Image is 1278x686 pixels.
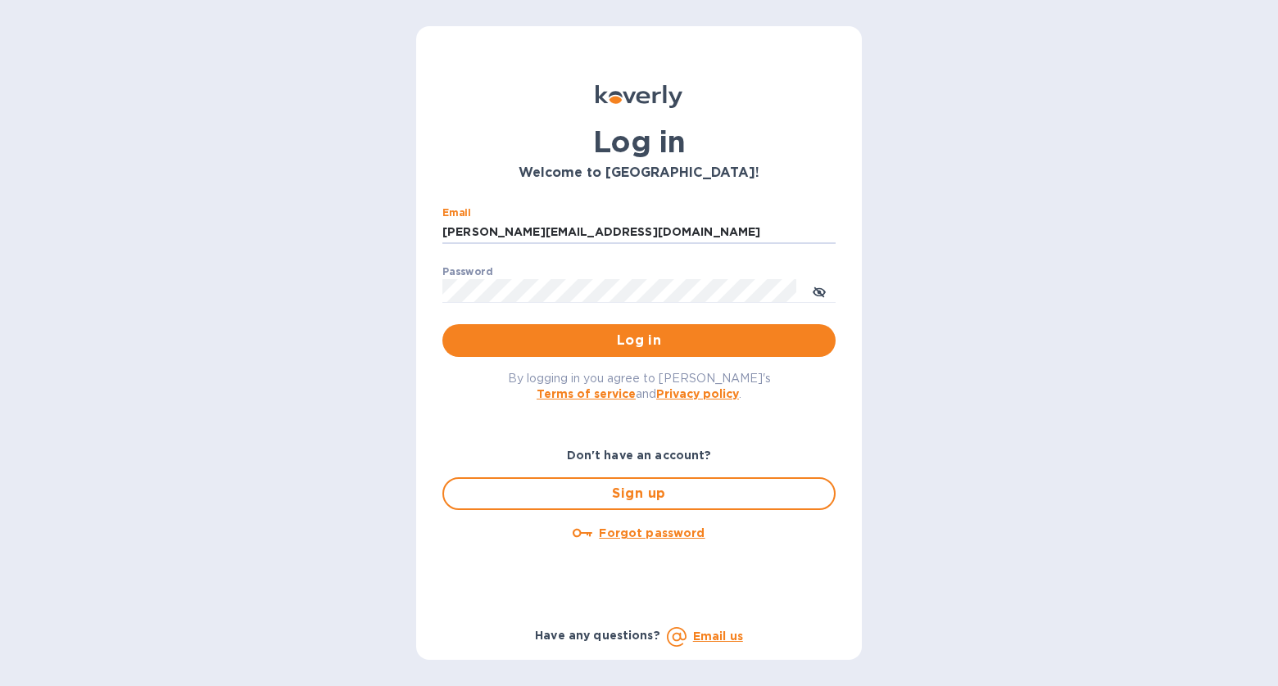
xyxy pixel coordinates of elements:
a: Terms of service [537,387,636,400]
label: Email [442,208,471,218]
a: Email us [693,630,743,643]
input: Enter email address [442,220,836,245]
h1: Log in [442,124,836,159]
b: Don't have an account? [567,449,712,462]
img: Koverly [596,85,682,108]
a: Privacy policy [656,387,739,400]
span: Log in [455,331,823,350]
button: Sign up [442,477,836,510]
button: Log in [442,324,836,357]
label: Password [442,267,492,277]
h3: Welcome to [GEOGRAPHIC_DATA]! [442,165,836,181]
span: Sign up [457,484,821,503]
button: toggle password visibility [803,274,836,307]
u: Forgot password [599,526,705,539]
b: Have any questions? [535,629,660,642]
span: By logging in you agree to [PERSON_NAME]'s and . [508,372,771,400]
